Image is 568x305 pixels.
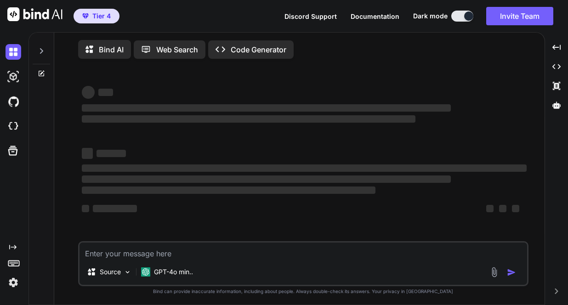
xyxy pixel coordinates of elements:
img: darkChat [6,44,21,60]
span: ‌ [82,148,93,159]
p: Web Search [156,44,198,55]
span: ‌ [82,104,451,112]
button: Documentation [351,11,399,21]
span: ‌ [82,186,375,194]
img: premium [82,13,89,19]
span: ‌ [82,175,451,183]
span: ‌ [98,89,113,96]
span: ‌ [82,115,415,123]
span: Dark mode [413,11,448,21]
span: Tier 4 [92,11,111,21]
p: Bind AI [99,44,124,55]
img: settings [6,275,21,290]
button: premiumTier 4 [74,9,119,23]
img: Bind AI [7,7,62,21]
span: ‌ [486,205,494,212]
p: Source [100,267,121,277]
img: attachment [489,267,500,277]
p: Bind can provide inaccurate information, including about people. Always double-check its answers.... [78,288,528,295]
span: ‌ [499,205,506,212]
img: Pick Models [124,268,131,276]
span: ‌ [82,86,95,99]
img: icon [507,268,516,277]
span: ‌ [97,150,126,157]
img: darkAi-studio [6,69,21,85]
img: cloudideIcon [6,119,21,134]
span: ‌ [82,164,527,172]
p: GPT-4o min.. [154,267,193,277]
button: Discord Support [284,11,337,21]
p: Code Generator [231,44,286,55]
img: githubDark [6,94,21,109]
span: Discord Support [284,12,337,20]
span: ‌ [512,205,519,212]
span: ‌ [82,205,89,212]
span: Documentation [351,12,399,20]
span: ‌ [93,205,137,212]
button: Invite Team [486,7,553,25]
img: GPT-4o mini [141,267,150,277]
